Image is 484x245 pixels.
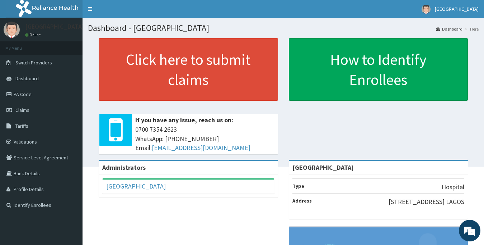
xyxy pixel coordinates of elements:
a: How to Identify Enrollees [289,38,468,101]
span: 0700 7354 2623 WhatsApp: [PHONE_NUMBER] Email: [135,125,274,153]
b: Type [292,183,304,189]
span: [GEOGRAPHIC_DATA] [435,6,479,12]
span: Switch Providers [15,59,52,66]
img: User Image [4,22,20,38]
p: [GEOGRAPHIC_DATA] [25,23,84,30]
span: Tariffs [15,123,28,129]
b: Administrators [102,163,146,172]
p: Hospital [442,182,464,192]
h1: Dashboard - [GEOGRAPHIC_DATA] [88,23,479,33]
img: User Image [422,5,431,14]
a: [EMAIL_ADDRESS][DOMAIN_NAME] [152,144,250,152]
b: If you have any issue, reach us on: [135,116,233,124]
a: Online [25,32,42,37]
a: [GEOGRAPHIC_DATA] [106,182,166,190]
b: Address [292,198,312,204]
p: [STREET_ADDRESS] LAGOS [389,197,464,207]
li: Here [463,26,479,32]
a: Dashboard [436,26,462,32]
strong: [GEOGRAPHIC_DATA] [292,163,354,172]
span: Claims [15,107,29,113]
a: Click here to submit claims [99,38,278,101]
span: Dashboard [15,75,39,82]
